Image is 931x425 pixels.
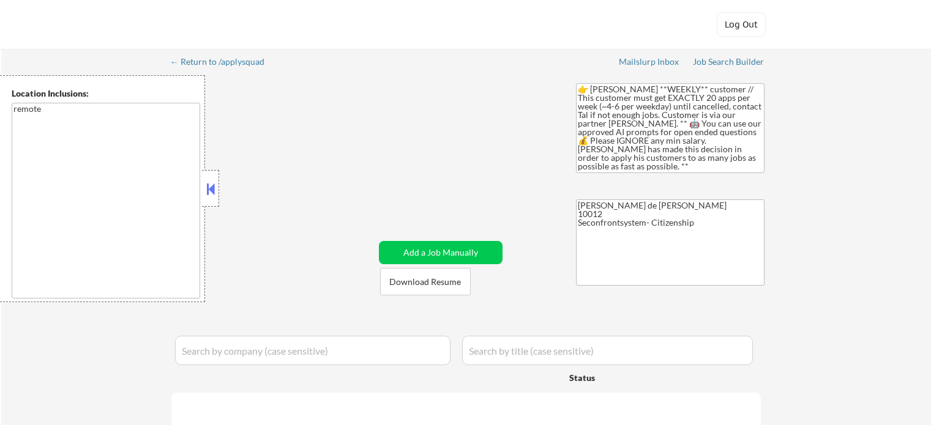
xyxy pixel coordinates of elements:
input: Search by title (case sensitive) [462,336,753,365]
button: Log Out [717,12,766,37]
button: Add a Job Manually [379,241,503,264]
div: Location Inclusions: [12,87,200,100]
input: Search by company (case sensitive) [175,336,451,365]
div: Status [569,366,675,388]
div: Mailslurp Inbox [619,57,680,66]
div: ← Return to /applysquad [170,57,276,66]
div: Job Search Builder [693,57,765,66]
a: Job Search Builder [693,57,765,69]
button: Download Resume [380,268,471,295]
a: ← Return to /applysquad [170,57,276,69]
a: Mailslurp Inbox [619,57,680,69]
